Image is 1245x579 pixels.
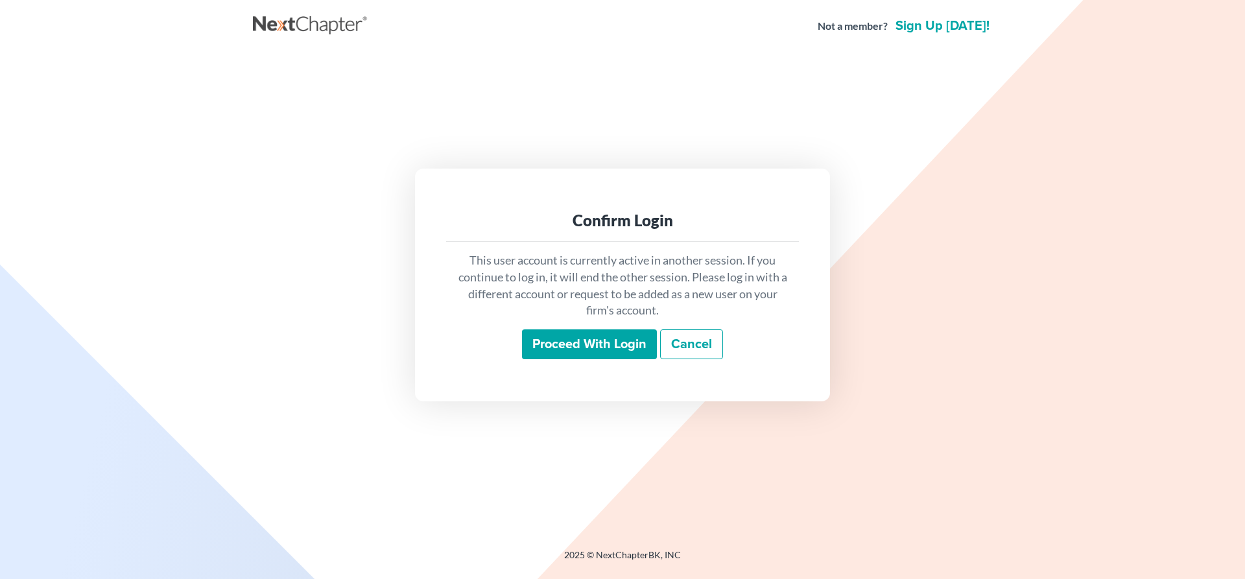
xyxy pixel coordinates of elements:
[893,19,992,32] a: Sign up [DATE]!
[818,19,888,34] strong: Not a member?
[456,210,788,231] div: Confirm Login
[253,549,992,572] div: 2025 © NextChapterBK, INC
[660,329,723,359] a: Cancel
[522,329,657,359] input: Proceed with login
[456,252,788,319] p: This user account is currently active in another session. If you continue to log in, it will end ...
